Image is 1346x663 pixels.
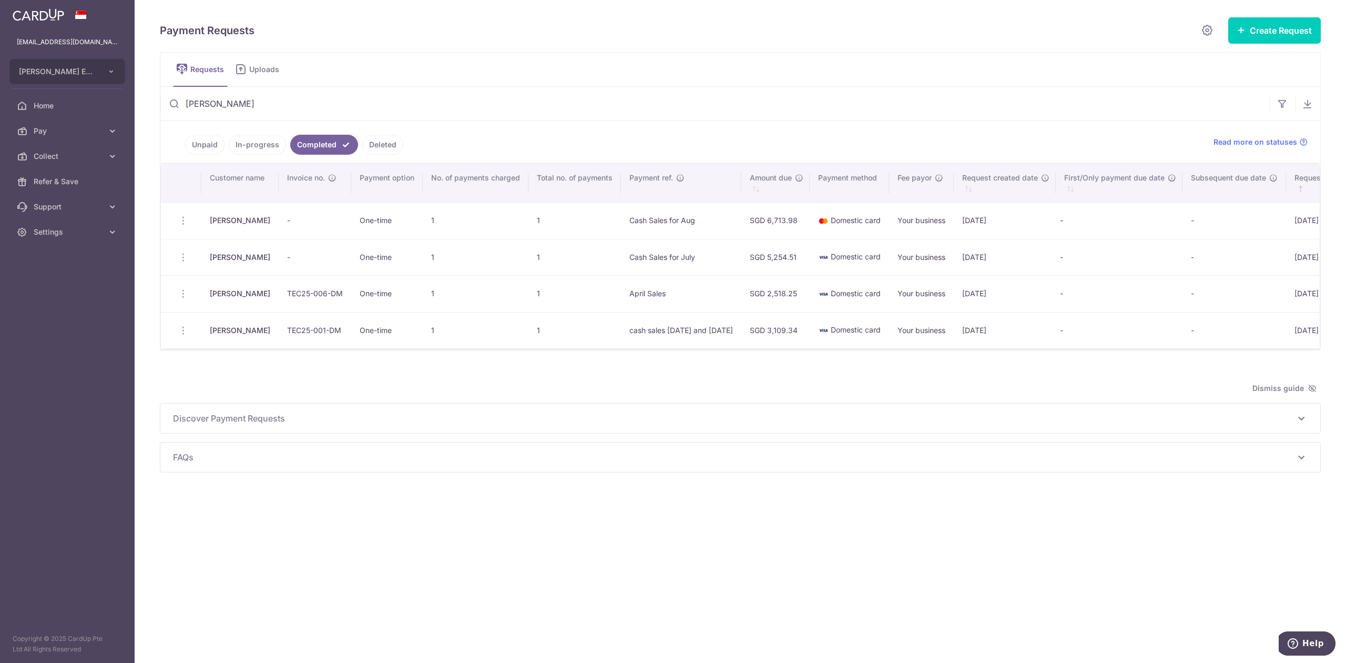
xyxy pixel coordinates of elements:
td: Your business [889,275,954,312]
span: Payment ref. [629,173,673,183]
input: Search [160,87,1270,120]
iframe: Opens a widget where you can find more information [1279,631,1335,658]
td: SGD 3,109.34 [741,312,810,349]
button: [PERSON_NAME] EYE CARE PTE. LTD. [9,59,125,84]
span: Uploads [249,64,287,75]
img: visa-sm-192604c4577d2d35970c8ed26b86981c2741ebd56154ab54ad91a526f0f24972.png [818,289,829,299]
th: No. of payments charged [423,164,528,202]
td: 1 [528,239,621,276]
th: First/Only payment due date : activate to sort column ascending [1056,164,1182,202]
span: Subsequent due date [1191,173,1266,183]
td: Your business [889,312,954,349]
span: Help [24,7,45,17]
td: SGD 5,254.51 [741,239,810,276]
p: Discover Payment Requests [173,412,1308,425]
td: - [1182,239,1286,276]
td: SGD 2,518.25 [741,275,810,312]
td: Your business [889,202,954,239]
h5: Payment Requests [160,22,254,39]
td: April Sales [621,275,741,312]
span: Domestic card [831,252,881,261]
th: Payment option [351,164,423,202]
td: TEC25-001-DM [279,312,351,349]
a: In-progress [229,135,286,155]
span: Support [34,202,103,212]
p: FAQs [173,451,1308,464]
td: [PERSON_NAME] [201,202,279,239]
td: 1 [528,275,621,312]
th: Invoice no. [279,164,351,202]
td: - [1182,312,1286,349]
span: Amount due [750,173,792,183]
th: Customer name [201,164,279,202]
td: Cash Sales for July [621,239,741,276]
td: cash sales [DATE] and [DATE] [621,312,741,349]
span: Refer & Save [34,176,103,187]
td: Cash Sales for Aug [621,202,741,239]
span: Dismiss guide [1252,382,1317,395]
td: - [279,239,351,276]
td: [DATE] [954,239,1056,276]
td: 1 [423,275,528,312]
img: visa-sm-192604c4577d2d35970c8ed26b86981c2741ebd56154ab54ad91a526f0f24972.png [818,252,829,263]
span: Fee payor [898,173,932,183]
td: 1 [423,239,528,276]
td: - [1056,239,1182,276]
span: No. of payments charged [431,173,520,183]
span: Payment option [360,173,414,183]
span: Domestic card [831,289,881,298]
td: SGD 6,713.98 [741,202,810,239]
th: Amount due : activate to sort column ascending [741,164,810,202]
span: First/Only payment due date [1064,173,1165,183]
td: - [1182,275,1286,312]
th: Payment ref. [621,164,741,202]
td: - [279,202,351,239]
th: Request created date : activate to sort column ascending [954,164,1056,202]
span: Discover Payment Requests [173,412,1295,425]
a: Completed [290,135,358,155]
th: Fee payor [889,164,954,202]
td: - [1056,275,1182,312]
p: [EMAIL_ADDRESS][DOMAIN_NAME] [17,37,118,47]
td: Your business [889,239,954,276]
a: Unpaid [185,135,225,155]
td: 1 [423,202,528,239]
a: Deleted [362,135,403,155]
td: [DATE] [954,202,1056,239]
td: [PERSON_NAME] [201,312,279,349]
span: Collect [34,151,103,162]
span: Invoice no. [287,173,325,183]
td: [DATE] [954,275,1056,312]
span: Total no. of payments [537,173,613,183]
td: - [1182,202,1286,239]
span: Read more on statuses [1214,137,1297,147]
td: 1 [528,312,621,349]
button: Create Request [1228,17,1321,44]
img: CardUp [13,8,64,21]
td: One-time [351,275,423,312]
a: Requests [173,53,228,86]
span: Home [34,101,103,111]
span: Request created date [962,173,1038,183]
th: Subsequent due date [1182,164,1286,202]
th: Total no. of payments [528,164,621,202]
td: [PERSON_NAME] [201,275,279,312]
td: - [1056,202,1182,239]
span: FAQs [173,451,1295,464]
span: Settings [34,227,103,237]
span: Pay [34,126,103,136]
span: [PERSON_NAME] EYE CARE PTE. LTD. [19,66,97,77]
td: 1 [528,202,621,239]
img: visa-sm-192604c4577d2d35970c8ed26b86981c2741ebd56154ab54ad91a526f0f24972.png [818,325,829,336]
td: One-time [351,202,423,239]
td: One-time [351,239,423,276]
td: TEC25-006-DM [279,275,351,312]
a: Read more on statuses [1214,137,1308,147]
td: [PERSON_NAME] [201,239,279,276]
span: Domestic card [831,216,881,225]
td: 1 [423,312,528,349]
td: [DATE] [954,312,1056,349]
span: Domestic card [831,325,881,334]
a: Uploads [232,53,287,86]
